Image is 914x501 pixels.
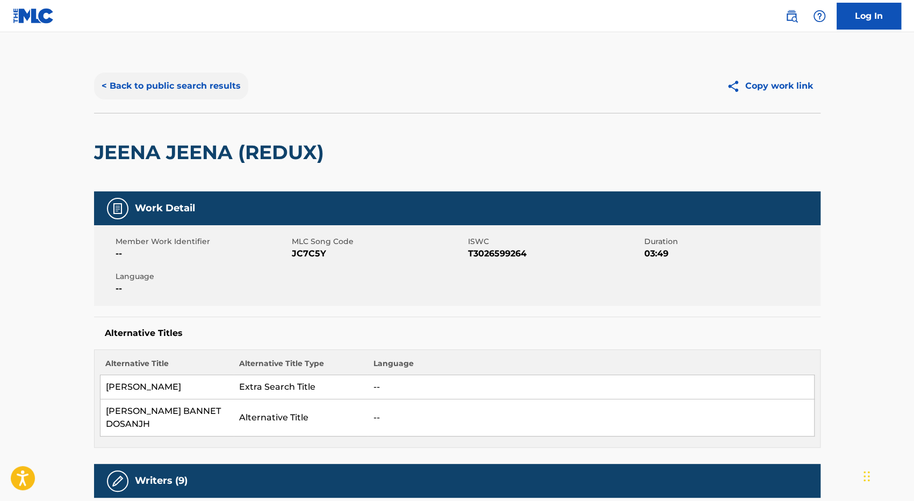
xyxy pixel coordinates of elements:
[813,10,826,23] img: help
[116,271,289,282] span: Language
[785,10,798,23] img: search
[719,73,821,99] button: Copy work link
[116,282,289,295] span: --
[116,247,289,260] span: --
[234,375,368,399] td: Extra Search Title
[100,358,234,375] th: Alternative Title
[135,202,195,214] h5: Work Detail
[292,247,465,260] span: JC7C5Y
[368,358,814,375] th: Language
[94,73,248,99] button: < Back to public search results
[468,247,642,260] span: T3026599264
[292,236,465,247] span: MLC Song Code
[644,236,818,247] span: Duration
[809,5,830,27] div: Help
[105,328,810,339] h5: Alternative Titles
[111,202,124,215] img: Work Detail
[644,247,818,260] span: 03:49
[837,3,901,30] a: Log In
[234,399,368,436] td: Alternative Title
[234,358,368,375] th: Alternative Title Type
[94,140,329,164] h2: JEENA JEENA (REDUX)
[468,236,642,247] span: ISWC
[863,460,870,492] div: Drag
[368,375,814,399] td: --
[135,475,188,487] h5: Writers (9)
[13,8,54,24] img: MLC Logo
[116,236,289,247] span: Member Work Identifier
[726,80,745,93] img: Copy work link
[100,375,234,399] td: [PERSON_NAME]
[100,399,234,436] td: [PERSON_NAME] BANNET DOSANJH
[860,449,914,501] iframe: Chat Widget
[111,475,124,488] img: Writers
[781,5,802,27] a: Public Search
[368,399,814,436] td: --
